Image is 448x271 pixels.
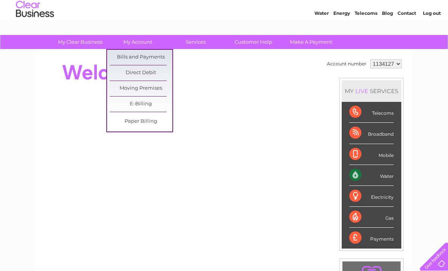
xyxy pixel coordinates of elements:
[110,50,172,65] a: Bills and Payments
[355,32,377,38] a: Telecoms
[349,186,394,207] div: Electricity
[398,32,416,38] a: Contact
[45,4,404,37] div: Clear Business is a trading name of Verastar Limited (registered in [GEOGRAPHIC_DATA] No. 3667643...
[349,102,394,123] div: Telecoms
[222,35,285,49] a: Customer Help
[325,57,368,70] td: Account number
[107,35,169,49] a: My Account
[280,35,342,49] a: Make A Payment
[349,123,394,144] div: Broadband
[342,80,401,102] div: MY SERVICES
[110,114,172,129] a: Paper Billing
[354,87,370,95] div: LIVE
[333,32,350,38] a: Energy
[305,4,357,13] a: 0333 014 3131
[110,81,172,96] a: Moving Premises
[110,97,172,112] a: E-Billing
[382,32,393,38] a: Blog
[349,228,394,248] div: Payments
[423,32,441,38] a: Log out
[110,65,172,81] a: Direct Debit
[349,165,394,186] div: Water
[16,20,54,43] img: logo.png
[314,32,329,38] a: Water
[349,144,394,165] div: Mobile
[349,207,394,228] div: Gas
[164,35,227,49] a: Services
[49,35,112,49] a: My Clear Business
